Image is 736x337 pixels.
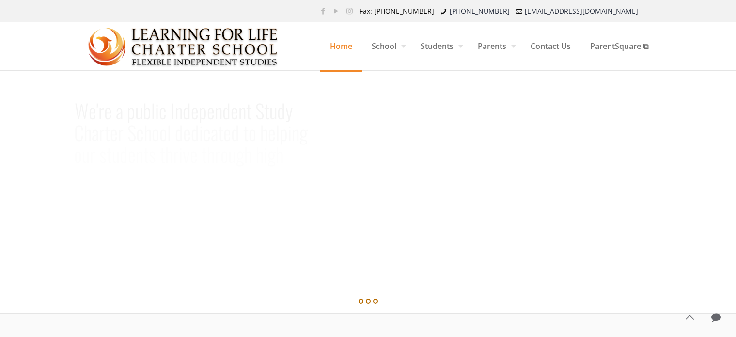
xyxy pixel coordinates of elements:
div: g [236,144,244,165]
div: c [159,100,167,122]
div: g [267,144,276,165]
div: r [118,122,124,144]
a: Instagram icon [345,6,355,16]
div: n [175,100,183,122]
div: c [203,122,211,144]
div: a [95,270,99,282]
div: g [140,270,144,282]
div: e [113,270,117,282]
div: s [74,165,81,187]
div: L [87,231,91,250]
div: e [223,122,231,144]
div: o [104,165,112,187]
span: School [362,32,411,61]
div: h [165,144,173,165]
div: h [244,144,252,165]
div: V [70,270,74,282]
a: Our Last Board Meeting: Tuesday, August 26, 2025 @ 4:00PM [70,231,281,262]
div: o [92,270,95,282]
div: e [83,250,90,262]
div: u [76,231,81,250]
a: Contact Us [521,22,580,70]
a: Learning for Life Charter School [88,22,279,70]
div: r [173,144,179,165]
div: t [155,250,160,262]
a: School [362,22,411,70]
div: r [215,144,220,165]
div: u [135,100,143,122]
div: a [116,231,121,250]
div: P [168,270,172,282]
div: e [128,144,136,165]
div: : [243,250,246,262]
div: i [264,144,267,165]
div: p [199,100,207,122]
div: o [249,122,256,144]
div: e [183,122,191,144]
div: d [191,122,199,144]
div: B [87,270,92,282]
div: y [109,250,115,262]
div: P [263,250,270,262]
div: u [228,144,236,165]
div: d [183,100,191,122]
a: YouTube icon [331,6,342,16]
div: d [222,100,231,122]
div: t [100,231,103,250]
div: B [106,231,111,250]
div: 0 [192,250,200,262]
div: l [167,122,171,144]
div: n [215,100,222,122]
div: u [76,250,83,262]
div: e [104,100,112,122]
div: u [129,250,136,262]
div: t [202,144,207,165]
div: h [207,144,215,165]
div: c [176,270,179,282]
div: e [89,100,96,122]
div: r [98,100,104,122]
div: n [148,270,152,282]
div: I [171,100,175,122]
div: a [156,270,159,282]
div: b [143,100,151,122]
div: r [99,122,105,144]
div: a [116,100,123,122]
div: i [124,270,126,282]
div: S [127,122,136,144]
div: a [92,122,99,144]
div: e [139,231,143,250]
div: t [160,144,165,165]
div: a [172,270,176,282]
div: A [136,270,140,282]
span: ParentSquare ⧉ [580,32,658,61]
div: e [76,270,80,282]
div: h [84,122,92,144]
div: u [142,250,149,262]
div: n [136,144,143,165]
div: o [111,231,116,250]
div: & [161,270,166,282]
div: l [112,165,116,187]
div: o [152,122,159,144]
div: e [155,165,163,187]
div: W [75,100,89,122]
div: M [270,250,281,262]
div: n [153,231,158,250]
a: Parents [468,22,521,70]
div: 2 [185,250,192,262]
div: e [268,122,276,144]
div: , [115,250,118,262]
div: o [74,144,82,165]
div: g [299,122,308,144]
a: [EMAIL_ADDRESS][DOMAIN_NAME] [525,6,638,16]
rs-layer: Welcome to Learning for Life Charter School [98,80,295,91]
div: ' [96,100,98,122]
div: i [199,122,203,144]
div: n [178,165,186,187]
div: O [70,231,76,250]
div: c [81,165,89,187]
div: a [102,250,109,262]
div: h [276,144,283,165]
div: t [107,144,112,165]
